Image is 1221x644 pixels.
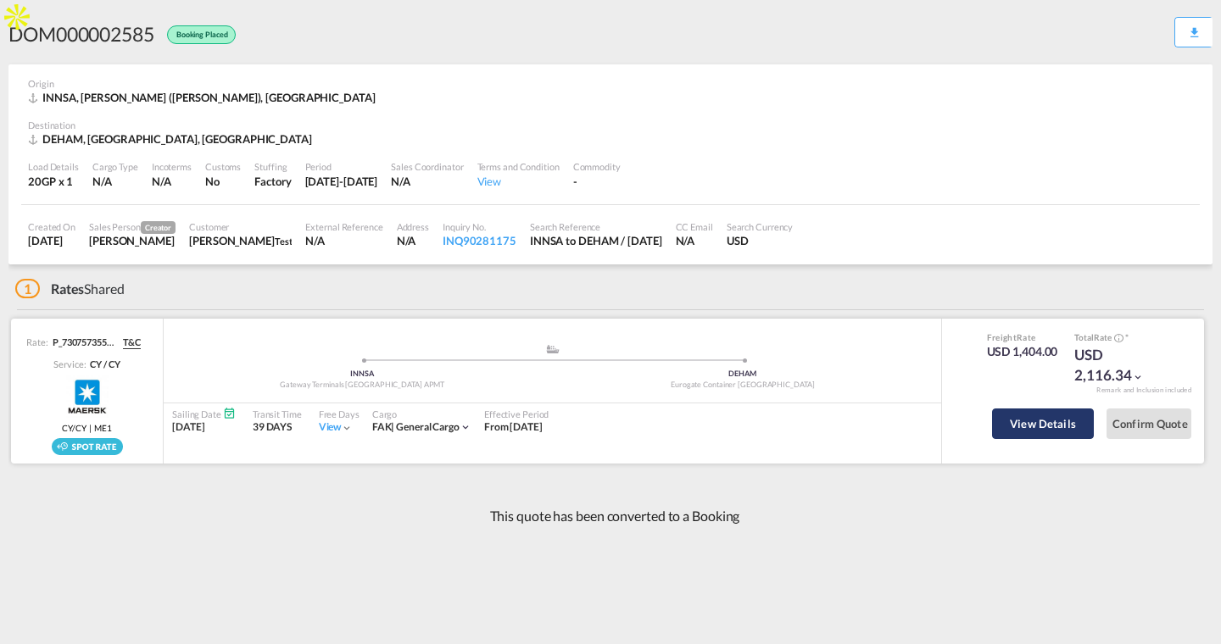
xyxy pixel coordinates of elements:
div: Search Reference [530,220,662,233]
div: DEHAM [553,369,934,380]
button: Confirm Quote [1107,408,1191,439]
div: N/A [676,233,713,248]
img: Maersk Spot [66,375,109,418]
md-icon: assets/icons/custom/ship-fill.svg [543,345,563,353]
div: Kirk Aranha [89,233,176,248]
span: Service: [53,358,86,370]
div: N/A [391,174,463,189]
img: Spot_rate_rollable_v2.png [52,438,123,455]
span: Rates [51,280,85,297]
md-icon: icon-chevron-down [1132,371,1144,383]
div: DEHAM, Hamburg, Europe [28,131,316,147]
div: USD 2,116.34 [1074,345,1159,386]
div: From 10 Sep 2025 [484,420,543,435]
div: 10 Sep 2025 [305,174,378,189]
div: Viewicon-chevron-down [319,420,354,435]
div: Search Currency [727,220,794,233]
div: Free Days [319,408,360,420]
div: Eurogate Container [GEOGRAPHIC_DATA] [553,380,934,391]
div: Incoterms [152,160,192,173]
div: No [205,174,241,189]
md-icon: icon-chevron-down [460,421,471,433]
div: USD 1,404.00 [987,343,1058,360]
p: This quote has been converted to a Booking [482,507,740,525]
span: Rate: [26,336,48,349]
div: USD [727,233,794,248]
div: P_7307573551_P01hxyufz [48,336,116,349]
div: [DATE] [172,420,236,435]
div: Sales Person [89,220,176,234]
div: Created On [28,220,75,233]
div: Customer [189,220,292,233]
span: INNSA, [PERSON_NAME] ([PERSON_NAME]), [GEOGRAPHIC_DATA] [42,91,376,104]
div: Customs [205,160,241,173]
div: Origin [28,77,1193,90]
span: CY/CY [62,422,86,434]
md-icon: icon-chevron-down [341,422,353,434]
div: Commodity [573,160,621,173]
span: From [DATE] [484,420,543,433]
div: Terms and Condition [477,160,560,173]
div: Effective Period [484,408,549,420]
div: Total Rate [1074,331,1159,345]
div: general cargo [372,420,460,435]
div: Sailing Date [172,408,236,420]
md-icon: Schedules Available [223,407,236,419]
div: CC Email [676,220,713,233]
div: N/A [397,233,429,248]
div: INNSA to DEHAM / 10 Sep 2025 [530,233,662,248]
div: View [477,174,560,189]
div: 20GP x 1 [28,174,79,189]
div: INNSA, Jawaharlal Nehru (Nhava Sheva), Asia Pacific [28,90,380,105]
span: 1 [15,279,40,298]
div: Address [397,220,429,233]
div: N/A [305,233,382,248]
div: Factory Stuffing [254,174,291,189]
div: 39 DAYS [253,420,302,435]
div: Destination [28,119,1193,131]
div: Transit Time [253,408,302,420]
span: ME1 [94,422,112,434]
div: Freight Rate [987,331,1058,343]
div: N/A [152,174,171,189]
div: N/A [92,174,138,189]
span: FAK [372,420,397,433]
span: | [391,420,394,433]
span: Creator [141,221,176,234]
div: External Reference [305,220,382,233]
div: Rollable available [52,438,123,455]
div: - [573,174,621,189]
div: Kirk Aranhas [189,233,292,248]
span: Subject to Remarks [1123,332,1129,342]
div: INQ90281175 [443,233,516,248]
div: Cargo Type [92,160,138,173]
div: Remark and Inclusion included [1084,386,1204,395]
div: Gateway Terminals [GEOGRAPHIC_DATA] APMT [172,380,553,391]
div: Period [305,160,378,173]
div: CY / CY [86,358,120,370]
span: Test [275,236,293,247]
div: Inquiry No. [443,220,516,233]
div: INNSA [172,369,553,380]
div: 10 Sep 2025 [28,233,75,248]
span: Booking Placed [176,30,232,46]
div: Cargo [372,408,471,420]
button: View Details [992,408,1094,439]
span: | [86,422,94,434]
button: Spot Rates are dynamic & can fluctuate with time [1112,332,1123,345]
span: T&C [123,336,141,349]
div: Shared [15,280,125,298]
div: Sales Coordinator [391,160,463,173]
div: Stuffing [254,160,291,173]
div: Load Details [28,160,79,173]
